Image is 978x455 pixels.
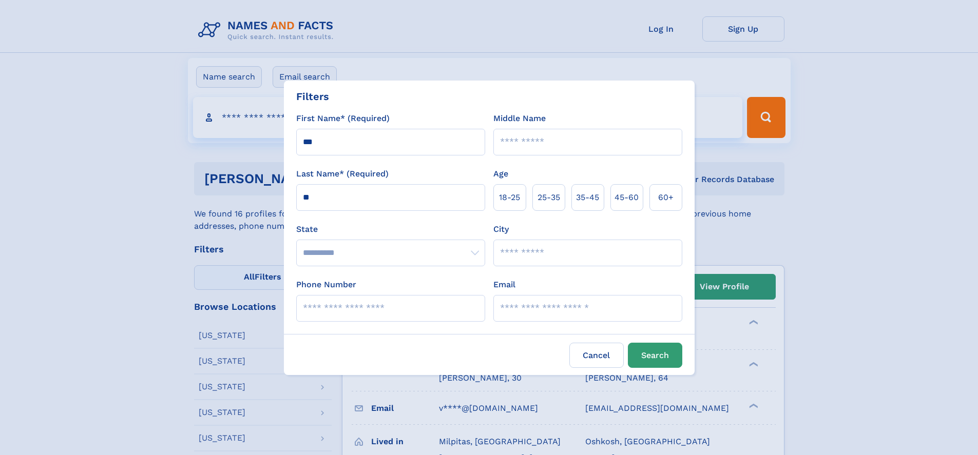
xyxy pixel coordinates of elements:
span: 18‑25 [499,191,520,204]
label: Email [493,279,515,291]
label: State [296,223,485,235]
button: Search [628,343,682,368]
span: 25‑35 [538,191,560,204]
label: First Name* (Required) [296,112,390,125]
span: 35‑45 [576,191,599,204]
span: 45‑60 [615,191,639,204]
label: Cancel [569,343,624,368]
span: 60+ [658,191,674,204]
label: Last Name* (Required) [296,168,389,180]
label: Age [493,168,508,180]
div: Filters [296,89,329,104]
label: Phone Number [296,279,356,291]
label: City [493,223,509,235]
label: Middle Name [493,112,546,125]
